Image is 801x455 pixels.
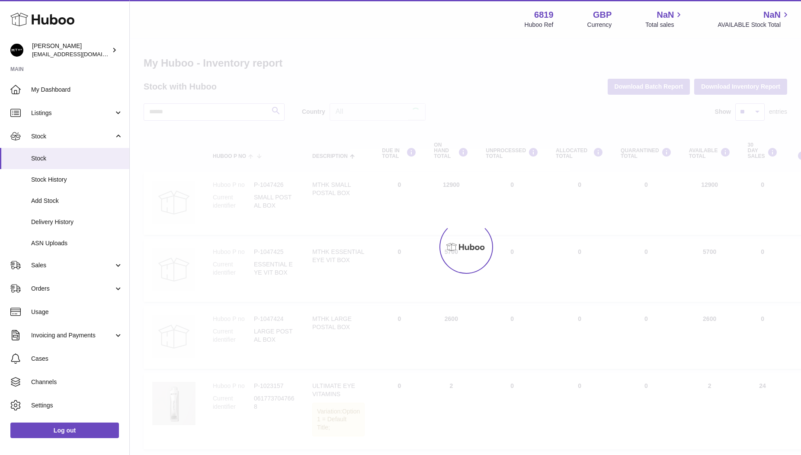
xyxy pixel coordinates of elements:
[31,218,123,226] span: Delivery History
[534,9,554,21] strong: 6819
[31,176,123,184] span: Stock History
[10,423,119,438] a: Log out
[718,9,791,29] a: NaN AVAILABLE Stock Total
[10,44,23,57] img: amar@mthk.com
[31,308,123,316] span: Usage
[31,154,123,163] span: Stock
[763,9,781,21] span: NaN
[31,132,114,141] span: Stock
[31,378,123,386] span: Channels
[31,86,123,94] span: My Dashboard
[31,331,114,340] span: Invoicing and Payments
[587,21,612,29] div: Currency
[593,9,612,21] strong: GBP
[32,51,127,58] span: [EMAIL_ADDRESS][DOMAIN_NAME]
[31,197,123,205] span: Add Stock
[31,355,123,363] span: Cases
[645,9,684,29] a: NaN Total sales
[657,9,674,21] span: NaN
[31,109,114,117] span: Listings
[31,239,123,247] span: ASN Uploads
[32,42,110,58] div: [PERSON_NAME]
[31,261,114,269] span: Sales
[31,285,114,293] span: Orders
[718,21,791,29] span: AVAILABLE Stock Total
[525,21,554,29] div: Huboo Ref
[645,21,684,29] span: Total sales
[31,401,123,410] span: Settings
